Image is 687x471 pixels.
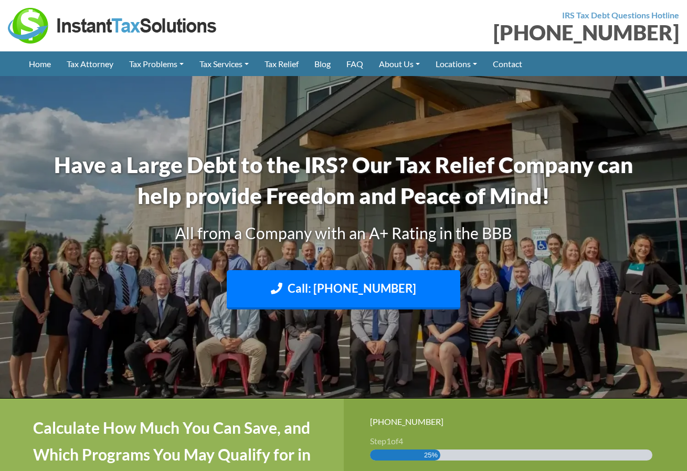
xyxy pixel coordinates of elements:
span: 25% [424,449,438,461]
a: Locations [428,51,485,76]
div: [PHONE_NUMBER] [352,22,680,43]
a: Tax Problems [121,51,192,76]
img: Instant Tax Solutions Logo [8,8,218,44]
a: Blog [306,51,339,76]
h3: All from a Company with an A+ Rating in the BBB [52,222,635,244]
a: FAQ [339,51,371,76]
span: 4 [398,436,403,446]
a: Tax Relief [257,51,306,76]
a: Call: [PHONE_NUMBER] [227,270,460,309]
a: Tax Services [192,51,257,76]
h1: Have a Large Debt to the IRS? Our Tax Relief Company can help provide Freedom and Peace of Mind! [52,149,635,211]
strong: IRS Tax Debt Questions Hotline [562,10,679,20]
a: Instant Tax Solutions Logo [8,19,218,29]
span: 1 [386,436,391,446]
div: [PHONE_NUMBER] [370,414,661,429]
a: Home [21,51,59,76]
a: About Us [371,51,428,76]
a: Contact [485,51,530,76]
h3: Step of [370,437,661,445]
a: Tax Attorney [59,51,121,76]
